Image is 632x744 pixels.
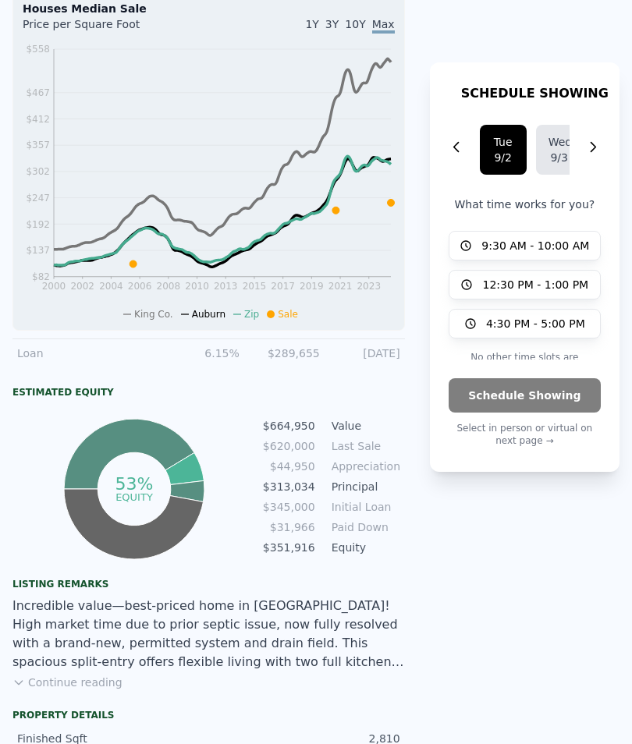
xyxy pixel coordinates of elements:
[449,197,601,212] p: What time works for you?
[271,281,295,292] tspan: 2017
[26,87,50,98] tspan: $467
[244,309,259,320] span: Zip
[300,281,324,292] tspan: 2019
[328,539,399,556] td: Equity
[492,150,514,165] div: 9/2
[26,245,50,256] tspan: $137
[328,438,399,455] td: Last Sale
[157,281,181,292] tspan: 2008
[23,1,395,16] div: Houses Median Sale
[481,238,589,253] span: 9:30 AM - 10:00 AM
[345,18,365,30] span: 10Y
[262,417,316,434] td: $664,950
[12,709,405,721] div: Property details
[329,345,400,361] div: [DATE]
[26,140,50,151] tspan: $357
[305,18,318,30] span: 1Y
[449,231,601,260] button: 9:30 AM - 10:00 AM
[262,498,316,515] td: $345,000
[328,417,399,434] td: Value
[26,114,50,125] tspan: $412
[99,281,123,292] tspan: 2004
[262,519,316,536] td: $31,966
[549,134,570,150] div: Wed
[262,438,316,455] td: $620,000
[492,134,514,150] div: Tue
[449,419,601,450] p: Select in person or virtual on next page →
[249,345,320,361] div: $289,655
[32,271,50,282] tspan: $82
[449,378,601,413] button: Schedule Showing
[449,270,601,299] button: 12:30 PM - 1:00 PM
[536,125,583,175] button: Wed9/3
[480,125,527,175] button: Tue9/2
[325,18,339,30] span: 3Y
[243,281,267,292] tspan: 2015
[26,44,50,55] tspan: $558
[461,84,609,103] h1: SCHEDULE SHOWING
[278,309,298,320] span: Sale
[169,345,240,361] div: 6.15%
[17,345,159,361] div: Loan
[486,316,585,331] span: 4:30 PM - 5:00 PM
[449,348,601,379] p: No other time slots are available on this day
[214,281,238,292] tspan: 2013
[12,597,405,671] div: Incredible value—best-priced home in [GEOGRAPHIC_DATA]! High market time due to prior septic issu...
[128,281,152,292] tspan: 2006
[262,478,316,495] td: $313,034
[372,18,395,34] span: Max
[328,478,399,495] td: Principal
[70,281,94,292] tspan: 2002
[12,578,405,590] div: Listing remarks
[115,474,153,494] tspan: 53%
[328,519,399,536] td: Paid Down
[328,281,353,292] tspan: 2021
[26,193,50,204] tspan: $247
[262,539,316,556] td: $351,916
[26,166,50,177] tspan: $302
[134,309,173,320] span: King Co.
[12,675,122,690] button: Continue reading
[549,150,570,165] div: 9/3
[328,458,399,475] td: Appreciation
[12,386,405,399] div: Estimated Equity
[449,309,601,338] button: 4:30 PM - 5:00 PM
[115,491,153,502] tspan: equity
[328,498,399,515] td: Initial Loan
[42,281,66,292] tspan: 2000
[185,281,209,292] tspan: 2010
[482,277,588,292] span: 12:30 PM - 1:00 PM
[23,16,208,41] div: Price per Square Foot
[262,458,316,475] td: $44,950
[26,219,50,230] tspan: $192
[192,309,225,320] span: Auburn
[357,281,381,292] tspan: 2023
